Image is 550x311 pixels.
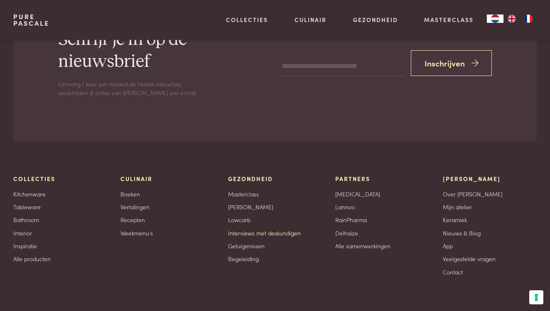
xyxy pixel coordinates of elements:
span: Gezondheid [228,174,273,183]
a: Vertalingen [120,203,150,211]
a: Bathroom [13,215,39,224]
h2: Schrijf je in op de nieuwsbrief [58,29,224,73]
a: Getuigenissen [228,242,265,250]
a: Collecties [226,15,268,24]
a: NL [487,15,503,23]
button: Uw voorkeuren voor toestemming voor trackingtechnologieën [529,290,543,304]
span: Collecties [13,174,55,183]
a: PurePascale [13,13,49,27]
a: Over [PERSON_NAME] [443,190,503,198]
a: Weekmenu's [120,229,153,238]
a: Keramiek [443,215,467,224]
a: Alle producten [13,255,51,263]
div: Language [487,15,503,23]
a: Recepten [120,215,145,224]
aside: Language selected: Nederlands [487,15,537,23]
a: Alle samenwerkingen [335,242,390,250]
a: Lowcarb [228,215,250,224]
a: Interior [13,229,32,238]
a: Gezondheid [353,15,398,24]
a: Delhaize [335,229,358,238]
a: [PERSON_NAME] [228,203,273,211]
a: Boeken [120,190,140,198]
a: Contact [443,268,463,277]
a: [MEDICAL_DATA] [335,190,380,198]
a: Interviews met deskundigen [228,229,301,238]
a: App [443,242,453,250]
a: Kitchenware [13,190,46,198]
a: EN [503,15,520,23]
a: Begeleiding [228,255,259,263]
span: [PERSON_NAME] [443,174,501,183]
a: Lannoo [335,203,355,211]
a: Veelgestelde vragen [443,255,496,263]
a: RainPharma [335,215,367,224]
a: Tableware [13,203,41,211]
a: Culinair [295,15,327,24]
span: Partners [335,174,370,183]
button: Inschrijven [411,50,492,76]
p: Ontvang 1 keer per maand de laatste nieuwtjes, wedstrijden & acties van [PERSON_NAME] per e‑mail. [58,80,199,97]
a: Masterclass [228,190,259,198]
a: Nieuws & Blog [443,229,481,238]
a: Masterclass [424,15,474,24]
a: Mijn atelier [443,203,472,211]
ul: Language list [503,15,537,23]
a: FR [520,15,537,23]
span: Culinair [120,174,152,183]
a: Inspiratie [13,242,37,250]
